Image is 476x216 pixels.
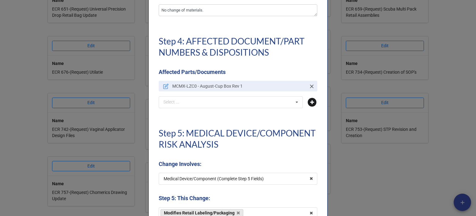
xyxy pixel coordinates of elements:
[159,68,226,76] label: Affected Parts/Documents
[159,160,201,168] label: Change Involves:
[159,194,210,203] label: Step 5: This Change:
[159,4,317,16] textarea: No change of materials.
[172,83,306,89] p: MCMX-LZC0 - August-Cup Box Rev 1
[159,127,317,150] h1: Step 5: MEDICAL DEVICE/COMPONENT RISK ANALYSIS
[159,35,317,58] h1: Step 4: AFFECTED DOCUMENT/PART NUMBERS & DISPOSITIONS
[164,177,264,181] div: Medical Device/Component (Complete Step 5 Fields)
[162,99,188,106] div: Select ...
